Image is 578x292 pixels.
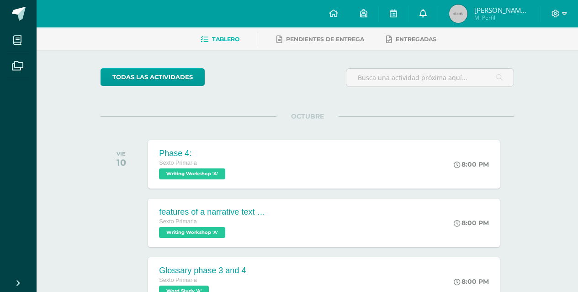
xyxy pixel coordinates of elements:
[474,5,529,15] span: [PERSON_NAME] Santiago [PERSON_NAME]
[159,218,197,225] span: Sexto Primaria
[454,277,489,286] div: 8:00 PM
[454,160,489,168] div: 8:00 PM
[201,32,239,47] a: Tablero
[454,219,489,227] div: 8:00 PM
[276,32,364,47] a: Pendientes de entrega
[449,5,467,23] img: 45x45
[474,14,529,22] span: Mi Perfil
[386,32,436,47] a: Entregadas
[159,266,246,276] div: Glossary phase 3 and 4
[159,149,228,158] div: Phase 4:
[159,277,197,283] span: Sexto Primaria
[159,160,197,166] span: Sexto Primaria
[101,68,205,86] a: todas las Actividades
[346,69,514,87] input: Busca una actividad próxima aquí...
[159,227,225,238] span: Writing Workshop 'A'
[159,207,269,217] div: features of a narrative text poem.
[117,157,126,168] div: 10
[276,112,339,120] span: OCTUBRE
[159,168,225,179] span: Writing Workshop 'A'
[212,36,239,43] span: Tablero
[117,151,126,157] div: VIE
[396,36,436,43] span: Entregadas
[286,36,364,43] span: Pendientes de entrega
